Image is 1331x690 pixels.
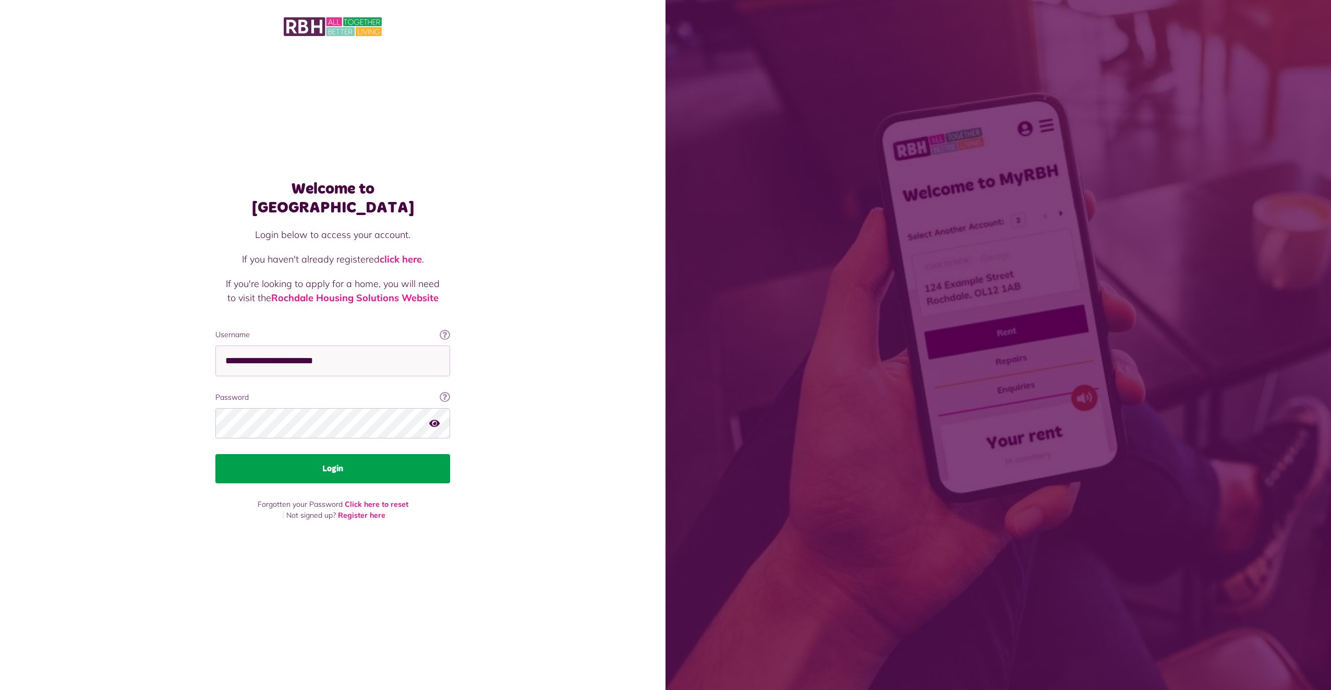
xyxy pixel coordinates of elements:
p: If you're looking to apply for a home, you will need to visit the [226,277,440,305]
a: click here [380,253,422,265]
span: Forgotten your Password [258,499,343,509]
button: Login [215,454,450,483]
h1: Welcome to [GEOGRAPHIC_DATA] [215,180,450,217]
p: If you haven't already registered . [226,252,440,266]
span: Not signed up? [286,510,336,520]
a: Register here [338,510,385,520]
a: Click here to reset [345,499,408,509]
a: Rochdale Housing Solutions Website [271,292,439,304]
p: Login below to access your account. [226,228,440,242]
label: Username [215,329,450,340]
label: Password [215,392,450,403]
img: MyRBH [284,16,382,38]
